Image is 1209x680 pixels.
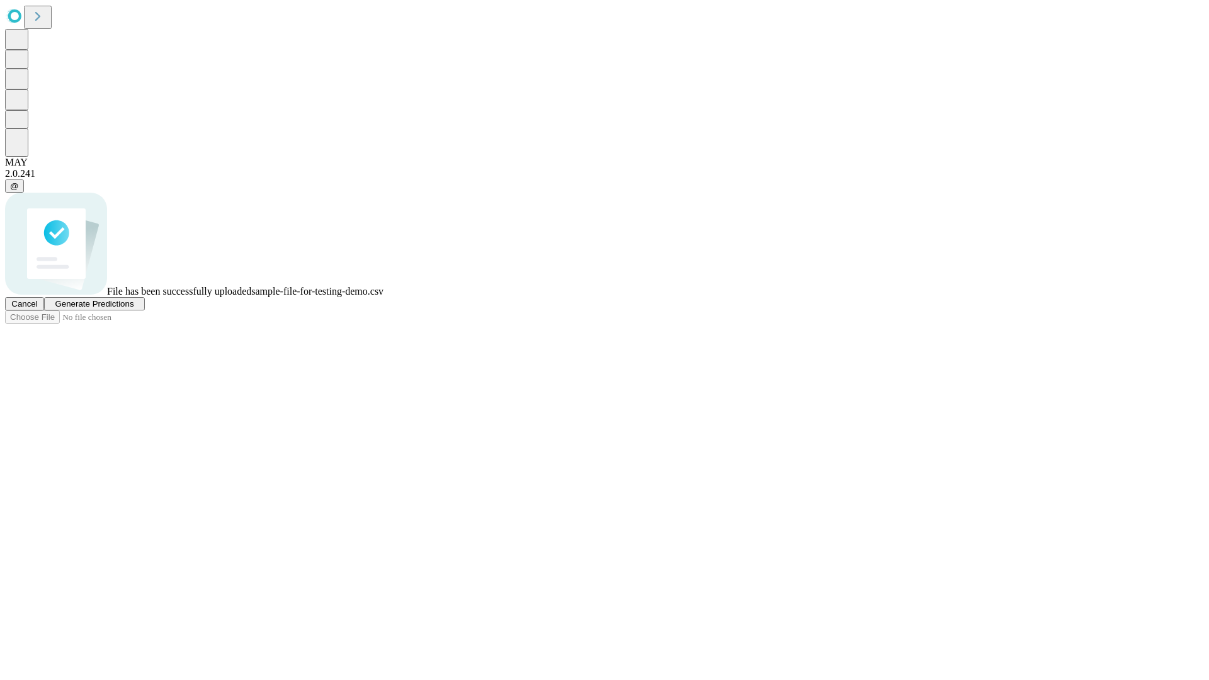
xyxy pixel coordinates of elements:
span: @ [10,181,19,191]
span: File has been successfully uploaded [107,286,251,297]
span: Cancel [11,299,38,309]
button: Generate Predictions [44,297,145,310]
button: @ [5,179,24,193]
span: sample-file-for-testing-demo.csv [251,286,383,297]
span: Generate Predictions [55,299,133,309]
button: Cancel [5,297,44,310]
div: 2.0.241 [5,168,1204,179]
div: MAY [5,157,1204,168]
